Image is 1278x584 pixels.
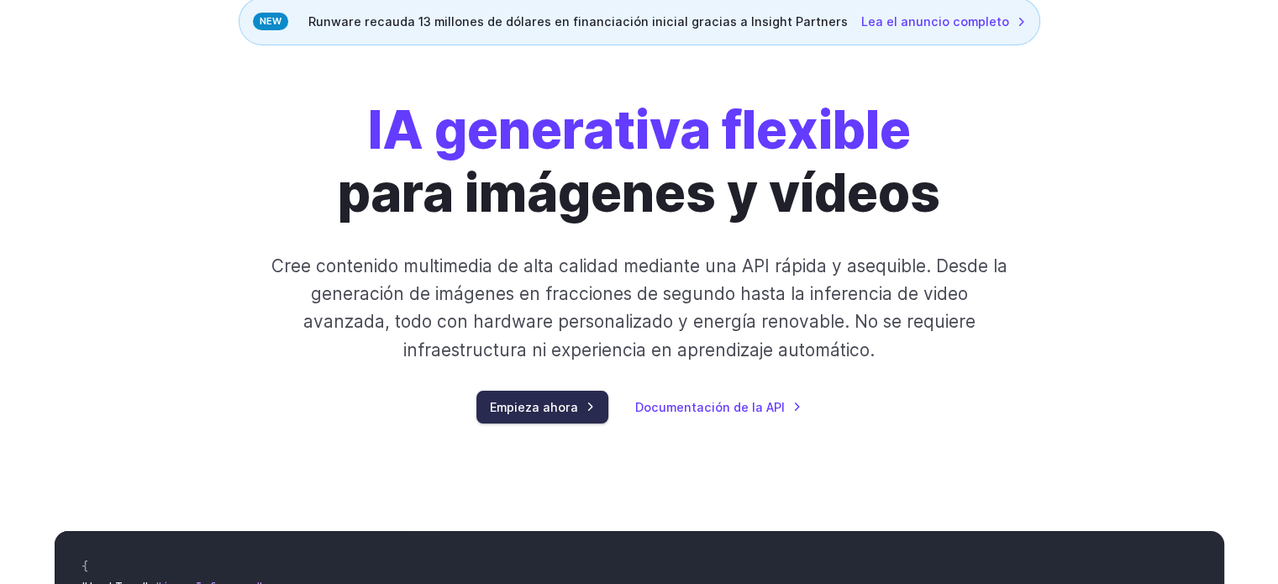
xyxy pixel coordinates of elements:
[635,397,802,417] a: Documentación de la API
[308,14,848,29] font: Runware recauda 13 millones de dólares en financiación inicial gracias a Insight Partners
[635,400,785,414] font: Documentación de la API
[271,255,1007,360] font: Cree contenido multimedia de alta calidad mediante una API rápida y asequible. Desde la generació...
[368,98,911,161] font: IA generativa flexible
[338,161,940,224] font: para imágenes y vídeos
[861,12,1026,31] a: Lea el anuncio completo
[82,559,88,574] span: {
[490,400,578,414] font: Empieza ahora
[476,391,608,424] a: Empieza ahora
[861,14,1009,29] font: Lea el anuncio completo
